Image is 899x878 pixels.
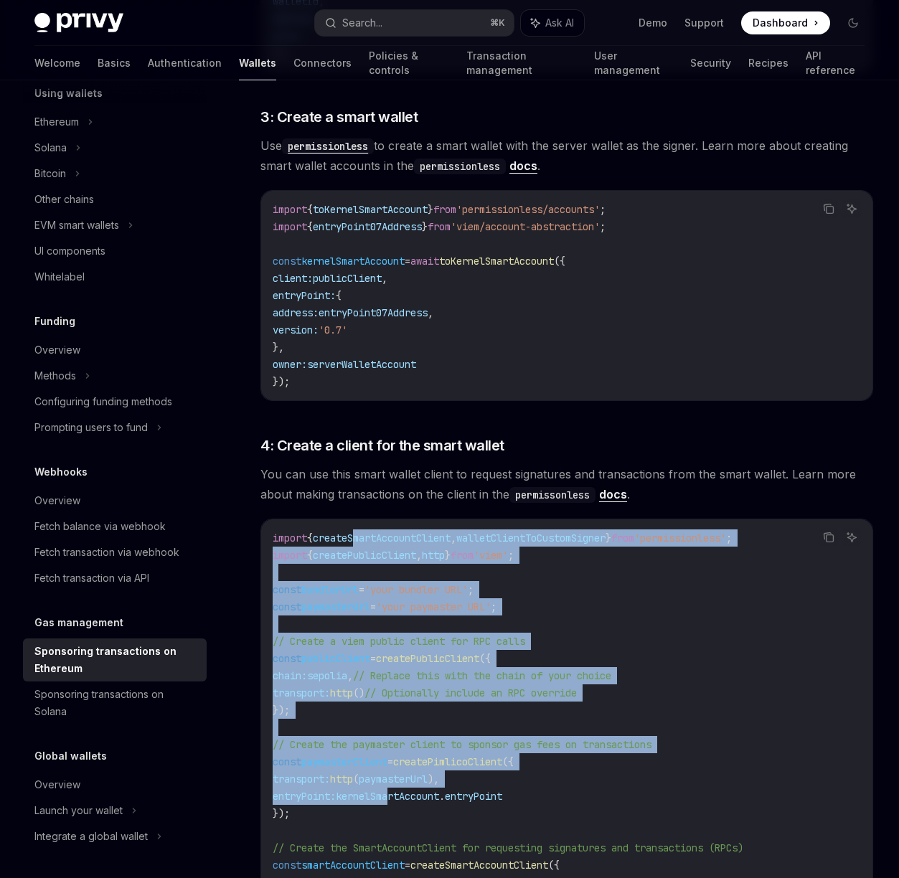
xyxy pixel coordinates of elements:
[726,532,732,544] span: ;
[273,203,307,216] span: import
[273,358,307,371] span: owner:
[23,514,207,539] a: Fetch balance via webhook
[842,528,861,547] button: Ask AI
[282,138,374,153] a: permissionless
[273,341,284,354] span: },
[364,583,468,596] span: 'your bundler URL'
[307,669,347,682] span: sepolia
[34,393,172,410] div: Configuring funding methods
[34,191,94,208] div: Other chains
[600,220,606,233] span: ;
[819,528,838,547] button: Copy the contents from the code block
[370,600,376,613] span: =
[148,46,222,80] a: Authentication
[307,532,313,544] span: {
[468,583,474,596] span: ;
[273,583,301,596] span: const
[34,492,80,509] div: Overview
[34,242,105,260] div: UI components
[34,686,198,720] div: Sponsoring transactions on Solana
[23,187,207,212] a: Other chains
[282,138,374,154] code: permissionless
[842,11,865,34] button: Toggle dark mode
[548,859,560,872] span: ({
[611,532,634,544] span: from
[347,669,353,682] span: ,
[456,203,600,216] span: 'permissionless/accounts'
[405,255,410,268] span: =
[273,738,651,751] span: // Create the paymaster client to sponsor gas fees on transactions
[393,755,502,768] span: createPimlicoClient
[554,255,565,268] span: ({
[313,272,382,285] span: publicClient
[273,790,336,803] span: entryPoint:
[273,324,319,336] span: version:
[260,435,504,455] span: 4: Create a client for the smart wallet
[382,272,387,285] span: ,
[34,802,123,819] div: Launch your wallet
[364,686,577,699] span: // Optionally include an RPC override
[315,10,514,36] button: Search...⌘K
[239,46,276,80] a: Wallets
[273,773,330,785] span: transport:
[376,600,491,613] span: 'your paymaster URL'
[639,16,667,30] a: Demo
[330,686,353,699] span: http
[34,13,123,33] img: dark logo
[842,199,861,218] button: Ask AI
[508,549,514,562] span: ;
[313,549,416,562] span: createPublicClient
[330,773,353,785] span: http
[509,159,537,174] a: docs
[34,747,107,765] h5: Global wallets
[34,217,119,234] div: EVM smart wallets
[410,255,439,268] span: await
[502,755,514,768] span: ({
[23,264,207,290] a: Whitelabel
[594,46,673,80] a: User management
[479,652,491,665] span: ({
[260,464,873,504] span: You can use this smart wallet client to request signatures and transactions from the smart wallet...
[307,203,313,216] span: {
[376,652,479,665] span: createPublicClient
[34,113,79,131] div: Ethereum
[599,487,627,502] a: docs
[422,220,428,233] span: }
[98,46,131,80] a: Basics
[273,272,313,285] span: client:
[34,419,148,436] div: Prompting users to fund
[23,539,207,565] a: Fetch transaction via webhook
[23,772,207,798] a: Overview
[422,549,445,562] span: http
[353,773,359,785] span: (
[34,367,76,384] div: Methods
[23,488,207,514] a: Overview
[451,549,474,562] span: from
[439,790,445,803] span: .
[301,755,387,768] span: paymasterClient
[273,859,301,872] span: const
[273,549,307,562] span: import
[748,46,789,80] a: Recipes
[34,776,80,793] div: Overview
[445,549,451,562] span: }
[273,600,301,613] span: const
[336,790,439,803] span: kernelSmartAccount
[23,238,207,264] a: UI components
[273,255,301,268] span: const
[260,136,873,176] span: Use to create a smart wallet with the server wallet as the signer. Learn more about creating smar...
[34,614,123,631] h5: Gas management
[387,755,393,768] span: =
[23,389,207,415] a: Configuring funding methods
[741,11,830,34] a: Dashboard
[806,46,865,80] a: API reference
[23,638,207,681] a: Sponsoring transactions on Ethereum
[336,289,342,302] span: {
[369,46,449,80] a: Policies & controls
[273,686,330,699] span: transport:
[439,255,554,268] span: toKernelSmartAccount
[34,139,67,156] div: Solana
[606,532,611,544] span: }
[273,652,301,665] span: const
[313,220,422,233] span: entryPoint07Address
